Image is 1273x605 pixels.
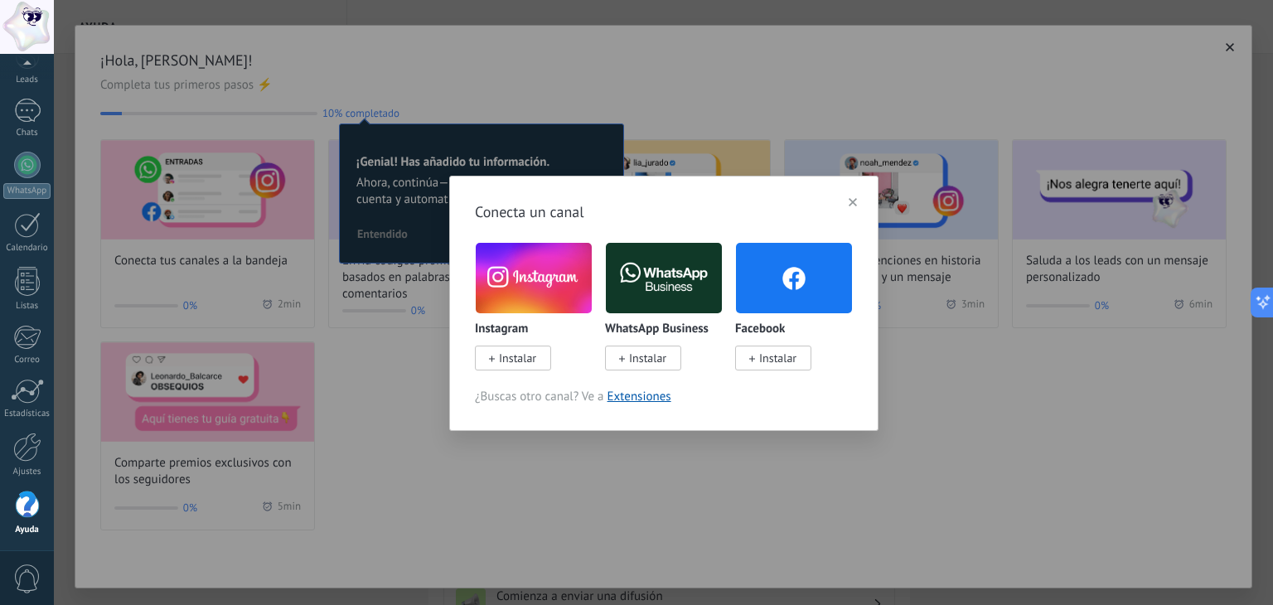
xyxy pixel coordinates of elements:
div: WhatsApp Business [605,242,735,389]
a: Extensiones [607,389,671,404]
div: Instagram [475,242,605,389]
div: Leads [3,75,51,85]
div: Estadísticas [3,409,51,419]
div: Ajustes [3,467,51,477]
p: Facebook [735,322,785,336]
p: Instagram [475,322,528,336]
span: Instalar [499,351,536,365]
h3: Conecta un canal [475,201,853,222]
div: Correo [3,355,51,365]
div: Facebook [735,242,853,389]
img: logo_main.png [606,239,722,317]
div: WhatsApp [3,183,51,199]
span: Instalar [759,351,796,365]
div: Chats [3,128,51,138]
div: Calendario [3,243,51,254]
img: instagram.png [476,239,592,317]
img: facebook.png [736,239,852,317]
div: Listas [3,301,51,312]
span: ¿Buscas otro canal? Ve a [475,389,853,405]
span: Instalar [629,351,666,365]
p: WhatsApp Business [605,322,709,336]
div: Ayuda [3,525,51,535]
